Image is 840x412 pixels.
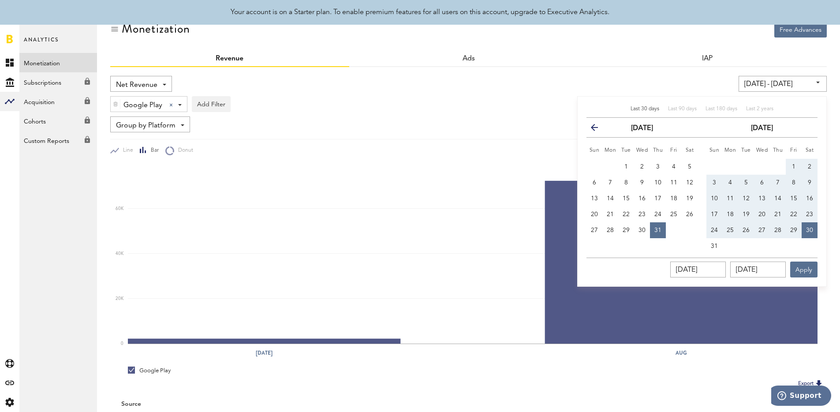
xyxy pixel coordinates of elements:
[586,191,602,206] button: 13
[706,222,722,238] button: 24
[724,148,736,153] small: Monday
[758,227,765,233] span: 27
[808,180,811,186] span: 9
[119,147,133,154] span: Line
[727,211,734,217] span: 18
[634,159,650,175] button: 2
[806,211,813,217] span: 23
[653,148,663,153] small: Thursday
[790,148,797,153] small: Friday
[802,191,818,206] button: 16
[602,191,618,206] button: 14
[634,175,650,191] button: 9
[638,195,646,202] span: 16
[774,211,781,217] span: 21
[618,222,634,238] button: 29
[123,98,162,113] span: Google Play
[706,191,722,206] button: 10
[771,386,831,408] iframe: Opens a widget where you can find more information
[192,96,231,112] button: Add Filter
[756,148,768,153] small: Wednesday
[590,148,600,153] small: Sunday
[666,191,682,206] button: 18
[686,180,693,186] span: 12
[728,180,732,186] span: 4
[738,206,754,222] button: 19
[722,191,738,206] button: 11
[670,148,677,153] small: Friday
[650,175,666,191] button: 10
[744,180,748,186] span: 5
[741,148,751,153] small: Tuesday
[586,206,602,222] button: 20
[19,92,97,111] a: Acquisition
[770,175,786,191] button: 7
[722,175,738,191] button: 4
[621,148,631,153] small: Tuesday
[814,378,824,389] img: Export
[480,401,816,408] div: Period total
[682,191,698,206] button: 19
[706,238,722,254] button: 31
[116,251,124,256] text: 40K
[670,195,677,202] span: 18
[591,227,598,233] span: 27
[686,195,693,202] span: 19
[711,243,718,249] span: 31
[591,211,598,217] span: 20
[774,227,781,233] span: 28
[631,125,653,132] strong: [DATE]
[790,211,797,217] span: 22
[682,175,698,191] button: 12
[786,191,802,206] button: 15
[19,53,97,72] a: Monetization
[806,148,814,153] small: Saturday
[672,164,676,170] span: 4
[743,195,750,202] span: 12
[786,222,802,238] button: 29
[702,55,713,62] a: IAP
[640,164,644,170] span: 2
[640,180,644,186] span: 9
[116,78,157,93] span: Net Revenue
[24,34,59,53] span: Analytics
[808,164,811,170] span: 2
[121,341,123,346] text: 0
[738,175,754,191] button: 5
[802,175,818,191] button: 9
[174,147,193,154] span: Donut
[618,159,634,175] button: 1
[722,206,738,222] button: 18
[746,106,773,112] span: Last 2 years
[128,367,171,375] div: Google Play
[650,222,666,238] button: 31
[147,147,159,154] span: Bar
[670,262,726,277] input: __/__/____
[738,222,754,238] button: 26
[586,222,602,238] button: 27
[623,227,630,233] span: 29
[256,349,273,357] text: [DATE]
[706,175,722,191] button: 3
[650,191,666,206] button: 17
[19,111,97,131] a: Cohorts
[786,206,802,222] button: 22
[650,159,666,175] button: 3
[618,206,634,222] button: 22
[666,206,682,222] button: 25
[743,227,750,233] span: 26
[730,262,786,277] input: __/__/____
[682,159,698,175] button: 5
[682,206,698,222] button: 26
[624,180,628,186] span: 8
[116,206,124,211] text: 60K
[727,227,734,233] span: 25
[754,191,770,206] button: 13
[666,175,682,191] button: 11
[758,195,765,202] span: 13
[727,195,734,202] span: 11
[706,206,722,222] button: 17
[666,159,682,175] button: 4
[602,206,618,222] button: 21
